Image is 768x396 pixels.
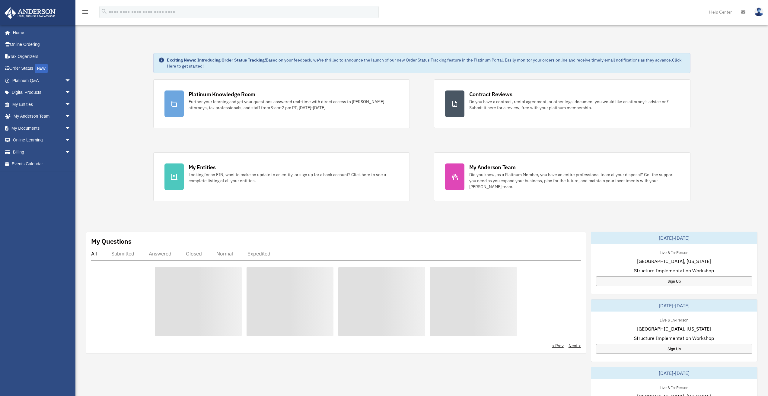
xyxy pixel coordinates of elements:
[4,110,80,122] a: My Anderson Teamarrow_drop_down
[4,74,80,87] a: Platinum Q&Aarrow_drop_down
[4,87,80,99] a: Digital Productsarrow_drop_down
[167,57,685,69] div: Based on your feedback, we're thrilled to announce the launch of our new Order Status Tracking fe...
[3,7,57,19] img: Anderson Advisors Platinum Portal
[35,64,48,73] div: NEW
[754,8,763,16] img: User Pic
[637,325,711,332] span: [GEOGRAPHIC_DATA], [US_STATE]
[189,90,256,98] div: Platinum Knowledge Room
[4,50,80,62] a: Tax Organizers
[469,163,516,171] div: My Anderson Team
[186,251,202,257] div: Closed
[655,249,693,255] div: Live & In-Person
[101,8,107,15] i: search
[4,122,80,134] a: My Documentsarrow_drop_down
[149,251,171,257] div: Answered
[591,299,757,312] div: [DATE]-[DATE]
[4,62,80,75] a: Order StatusNEW
[65,134,77,147] span: arrow_drop_down
[4,98,80,110] a: My Entitiesarrow_drop_down
[4,146,80,158] a: Billingarrow_drop_down
[153,79,410,128] a: Platinum Knowledge Room Further your learning and get your questions answered real-time with dire...
[153,152,410,201] a: My Entities Looking for an EIN, want to make an update to an entity, or sign up for a bank accoun...
[91,251,97,257] div: All
[65,110,77,123] span: arrow_drop_down
[469,172,679,190] div: Did you know, as a Platinum Member, you have an entire professional team at your disposal? Get th...
[434,79,690,128] a: Contract Reviews Do you have a contract, rental agreement, or other legal document you would like...
[596,276,752,286] a: Sign Up
[65,74,77,87] span: arrow_drop_down
[591,367,757,379] div: [DATE]-[DATE]
[637,258,711,265] span: [GEOGRAPHIC_DATA], [US_STATE]
[634,334,714,342] span: Structure Implementation Workshop
[4,134,80,146] a: Online Learningarrow_drop_down
[569,343,581,349] a: Next >
[596,344,752,354] a: Sign Up
[655,316,693,323] div: Live & In-Person
[247,251,270,257] div: Expedited
[469,99,679,111] div: Do you have a contract, rental agreement, or other legal document you would like an attorney's ad...
[167,57,681,69] a: Click Here to get started!
[216,251,233,257] div: Normal
[4,27,77,39] a: Home
[634,267,714,274] span: Structure Implementation Workshop
[4,158,80,170] a: Events Calendar
[65,87,77,99] span: arrow_drop_down
[189,172,399,184] div: Looking for an EIN, want to make an update to an entity, or sign up for a bank account? Click her...
[65,122,77,135] span: arrow_drop_down
[189,163,216,171] div: My Entities
[189,99,399,111] div: Further your learning and get your questions answered real-time with direct access to [PERSON_NAM...
[81,8,89,16] i: menu
[91,237,132,246] div: My Questions
[591,232,757,244] div: [DATE]-[DATE]
[167,57,266,63] strong: Exciting News: Introducing Order Status Tracking!
[65,146,77,158] span: arrow_drop_down
[552,343,564,349] a: < Prev
[469,90,512,98] div: Contract Reviews
[81,11,89,16] a: menu
[111,251,134,257] div: Submitted
[4,39,80,51] a: Online Ordering
[434,152,690,201] a: My Anderson Team Did you know, as a Platinum Member, you have an entire professional team at your...
[655,384,693,390] div: Live & In-Person
[65,98,77,111] span: arrow_drop_down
